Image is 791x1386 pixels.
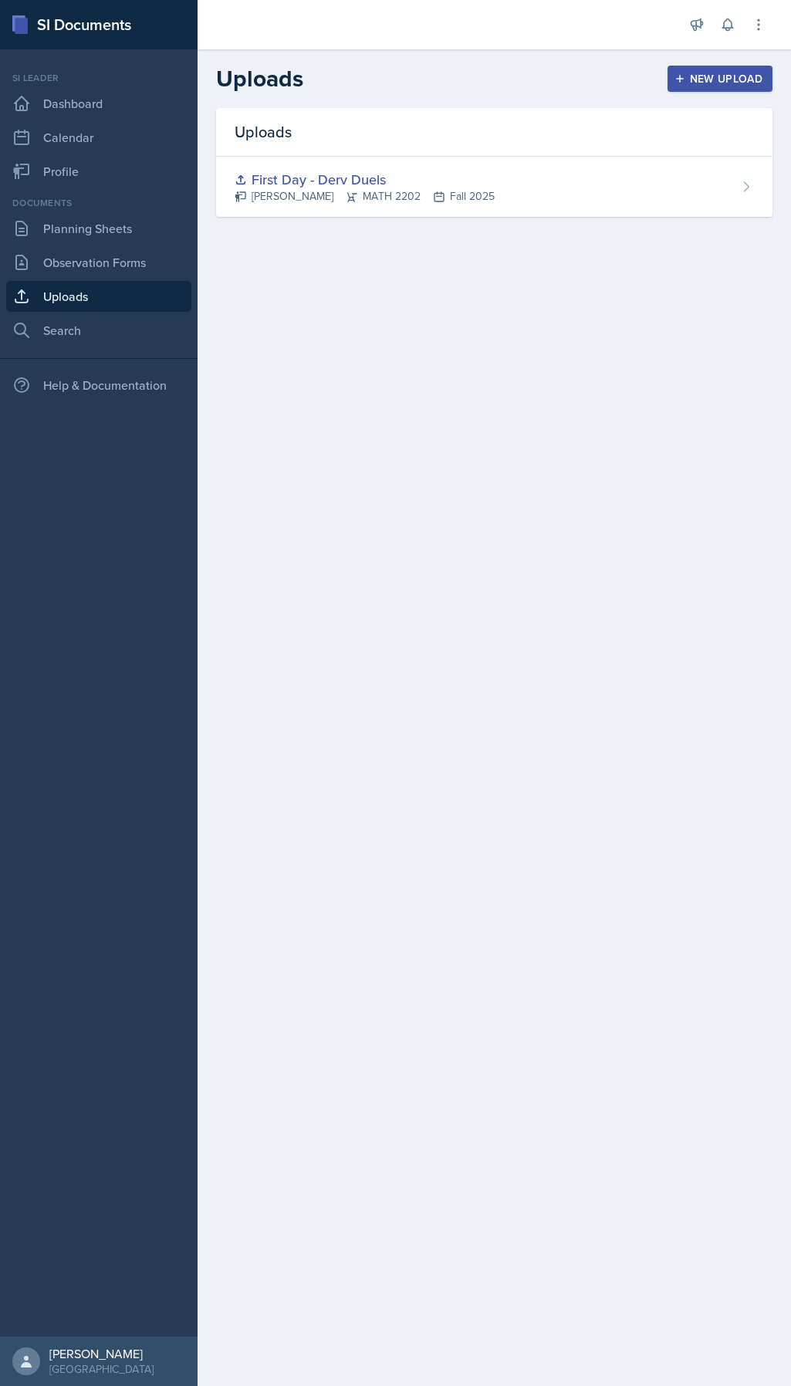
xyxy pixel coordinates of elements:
a: Profile [6,156,191,187]
a: Uploads [6,281,191,312]
button: New Upload [668,66,773,92]
div: Uploads [216,108,772,157]
div: [PERSON_NAME] MATH 2202 Fall 2025 [235,188,495,205]
a: Observation Forms [6,247,191,278]
div: [GEOGRAPHIC_DATA] [49,1361,154,1377]
div: [PERSON_NAME] [49,1346,154,1361]
a: Planning Sheets [6,213,191,244]
div: New Upload [678,73,763,85]
div: Help & Documentation [6,370,191,401]
a: First Day - Derv Duels [PERSON_NAME]MATH 2202Fall 2025 [216,157,772,217]
div: Si leader [6,71,191,85]
a: Calendar [6,122,191,153]
a: Search [6,315,191,346]
div: First Day - Derv Duels [235,169,495,190]
div: Documents [6,196,191,210]
h2: Uploads [216,65,303,93]
a: Dashboard [6,88,191,119]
